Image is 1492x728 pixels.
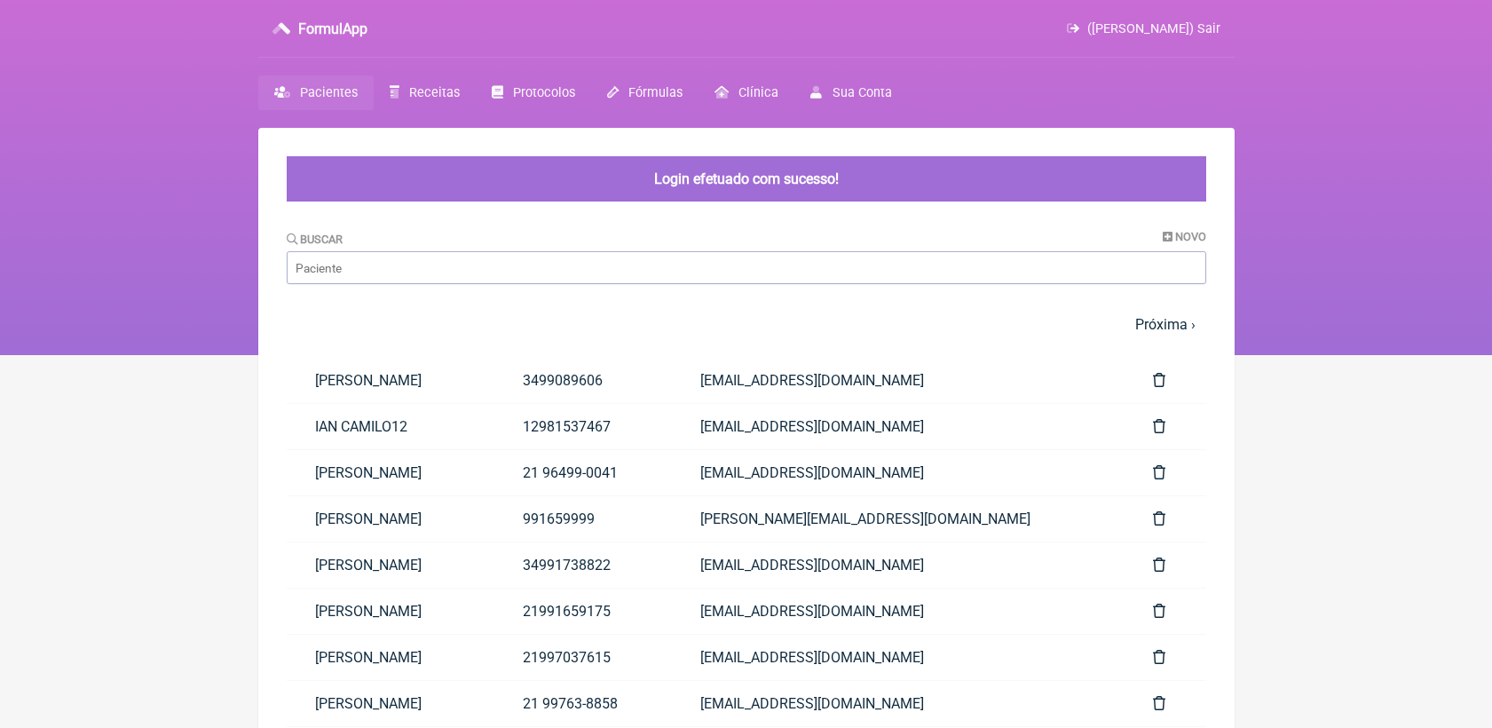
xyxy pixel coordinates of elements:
[494,542,672,588] a: 34991738822
[699,75,794,110] a: Clínica
[494,450,672,495] a: 21 96499-0041
[672,404,1125,449] a: [EMAIL_ADDRESS][DOMAIN_NAME]
[628,85,683,100] span: Fórmulas
[833,85,892,100] span: Sua Conta
[374,75,476,110] a: Receitas
[494,358,672,403] a: 3499089606
[409,85,460,100] span: Receitas
[287,542,494,588] a: [PERSON_NAME]
[1067,21,1220,36] a: ([PERSON_NAME]) Sair
[300,85,358,100] span: Pacientes
[287,156,1206,202] div: Login efetuado com sucesso!
[287,589,494,634] a: [PERSON_NAME]
[672,542,1125,588] a: [EMAIL_ADDRESS][DOMAIN_NAME]
[672,496,1125,542] a: [PERSON_NAME][EMAIL_ADDRESS][DOMAIN_NAME]
[494,681,672,726] a: 21 99763-8858
[287,404,494,449] a: IAN CAMILO12
[672,358,1125,403] a: [EMAIL_ADDRESS][DOMAIN_NAME]
[1135,316,1196,333] a: Próxima ›
[1163,230,1206,243] a: Novo
[258,75,374,110] a: Pacientes
[298,20,367,37] h3: FormulApp
[1087,21,1220,36] span: ([PERSON_NAME]) Sair
[591,75,699,110] a: Fórmulas
[794,75,907,110] a: Sua Conta
[494,496,672,542] a: 991659999
[287,450,494,495] a: [PERSON_NAME]
[738,85,778,100] span: Clínica
[672,589,1125,634] a: [EMAIL_ADDRESS][DOMAIN_NAME]
[287,681,494,726] a: [PERSON_NAME]
[287,305,1206,344] nav: pager
[494,589,672,634] a: 21991659175
[672,450,1125,495] a: [EMAIL_ADDRESS][DOMAIN_NAME]
[476,75,591,110] a: Protocolos
[287,358,494,403] a: [PERSON_NAME]
[287,635,494,680] a: [PERSON_NAME]
[494,404,672,449] a: 12981537467
[287,233,343,246] label: Buscar
[672,635,1125,680] a: [EMAIL_ADDRESS][DOMAIN_NAME]
[287,496,494,542] a: [PERSON_NAME]
[672,681,1125,726] a: [EMAIL_ADDRESS][DOMAIN_NAME]
[513,85,575,100] span: Protocolos
[287,251,1206,284] input: Paciente
[494,635,672,680] a: 21997037615
[1175,230,1206,243] span: Novo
